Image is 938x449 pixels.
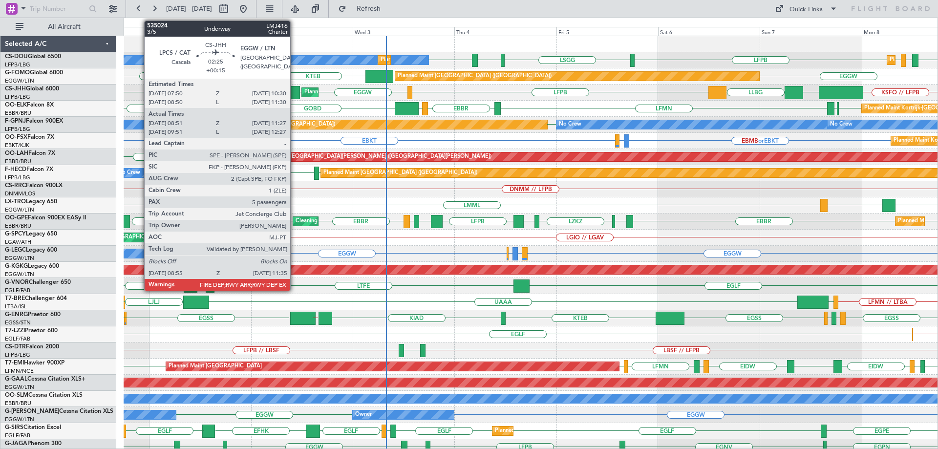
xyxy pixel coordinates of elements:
a: G-SIRSCitation Excel [5,425,61,430]
a: EGLF/FAB [5,287,30,294]
div: Planned Maint [GEOGRAPHIC_DATA] ([GEOGRAPHIC_DATA]) [323,166,477,180]
a: LFPB/LBG [5,174,30,181]
a: CS-DTRFalcon 2000 [5,344,59,350]
a: DNMM/LOS [5,190,35,197]
a: CS-RRCFalcon 900LX [5,183,63,189]
a: EBBR/BRU [5,222,31,230]
div: Planned Maint [GEOGRAPHIC_DATA] ([GEOGRAPHIC_DATA]) [398,69,552,84]
div: [DATE] [150,20,167,28]
span: F-GPNJ [5,118,26,124]
div: Planned Maint [GEOGRAPHIC_DATA] ([GEOGRAPHIC_DATA]) [495,424,649,438]
a: EBBR/BRU [5,400,31,407]
a: EGLF/FAB [5,432,30,439]
div: Cleaning [GEOGRAPHIC_DATA] ([PERSON_NAME] Intl) [84,230,221,245]
div: No Crew [118,166,140,180]
div: Planned Maint [GEOGRAPHIC_DATA] [169,359,262,374]
span: G-SPCY [5,231,26,237]
div: Cleaning [GEOGRAPHIC_DATA] ([GEOGRAPHIC_DATA] National) [296,214,459,229]
a: EGSS/STN [5,319,31,326]
a: G-SPCYLegacy 650 [5,231,57,237]
span: T7-LZZI [5,328,25,334]
a: G-KGKGLegacy 600 [5,263,59,269]
a: EGGW/LTN [5,384,34,391]
a: EBBR/BRU [5,109,31,117]
a: F-GPNJFalcon 900EX [5,118,63,124]
div: Planned Maint [PERSON_NAME]-[GEOGRAPHIC_DATA][PERSON_NAME] ([GEOGRAPHIC_DATA][PERSON_NAME]) [203,150,491,164]
span: Refresh [348,5,389,12]
a: F-HECDFalcon 7X [5,167,53,172]
a: OO-FSXFalcon 7X [5,134,54,140]
a: LFMN/NCE [5,367,34,375]
button: All Aircraft [11,19,106,35]
span: LX-TRO [5,199,26,205]
a: G-VNORChallenger 650 [5,279,71,285]
a: G-[PERSON_NAME]Cessna Citation XLS [5,408,113,414]
a: EGGW/LTN [5,255,34,262]
a: OO-ELKFalcon 8X [5,102,54,108]
span: F-HECD [5,167,26,172]
a: EBKT/KJK [5,142,29,149]
span: OO-GPE [5,215,28,221]
div: Sun 7 [760,27,861,36]
span: CS-JHH [5,86,26,92]
a: G-FOMOGlobal 6000 [5,70,63,76]
div: Quick Links [789,5,823,15]
a: EGGW/LTN [5,271,34,278]
div: Planned Maint [GEOGRAPHIC_DATA] ([GEOGRAPHIC_DATA]) [181,117,335,132]
span: CS-DOU [5,54,28,60]
a: CS-JHHGlobal 6000 [5,86,59,92]
div: Sat 6 [658,27,760,36]
button: Refresh [334,1,392,17]
span: OO-SLM [5,392,28,398]
div: Planned Maint [GEOGRAPHIC_DATA] ([GEOGRAPHIC_DATA]) [304,85,458,100]
span: T7-EMI [5,360,24,366]
a: EGGW/LTN [5,416,34,423]
div: Mon 1 [149,27,251,36]
a: LFPB/LBG [5,61,30,68]
span: G-GAAL [5,376,27,382]
div: No Crew [559,117,581,132]
a: T7-EMIHawker 900XP [5,360,64,366]
a: EGGW/LTN [5,206,34,214]
div: Wed 3 [353,27,454,36]
span: OO-ELK [5,102,27,108]
a: G-ENRGPraetor 600 [5,312,61,318]
a: G-JAGAPhenom 300 [5,441,62,447]
a: CS-DOUGlobal 6500 [5,54,61,60]
span: G-LEGC [5,247,26,253]
span: G-FOMO [5,70,30,76]
div: Owner [355,407,372,422]
button: Quick Links [770,1,842,17]
a: G-LEGCLegacy 600 [5,247,57,253]
div: Planned Maint [GEOGRAPHIC_DATA] ([GEOGRAPHIC_DATA]) [381,53,534,67]
a: T7-BREChallenger 604 [5,296,67,301]
a: LX-TROLegacy 650 [5,199,57,205]
a: T7-LZZIPraetor 600 [5,328,58,334]
a: OO-LAHFalcon 7X [5,150,55,156]
div: No Crew [830,117,853,132]
a: EGLF/FAB [5,335,30,342]
span: All Aircraft [25,23,103,30]
span: G-SIRS [5,425,23,430]
span: CS-RRC [5,183,26,189]
span: G-JAGA [5,441,27,447]
span: OO-FSX [5,134,27,140]
a: OO-GPEFalcon 900EX EASy II [5,215,86,221]
a: G-GAALCessna Citation XLS+ [5,376,85,382]
a: EBBR/BRU [5,158,31,165]
a: LFPB/LBG [5,126,30,133]
span: G-KGKG [5,263,28,269]
span: G-[PERSON_NAME] [5,408,59,414]
a: OO-SLMCessna Citation XLS [5,392,83,398]
span: [DATE] - [DATE] [166,4,212,13]
div: Thu 4 [454,27,556,36]
span: CS-DTR [5,344,26,350]
a: EGGW/LTN [5,77,34,85]
span: OO-LAH [5,150,28,156]
div: Fri 5 [556,27,658,36]
div: Tue 2 [251,27,353,36]
span: T7-BRE [5,296,25,301]
a: LTBA/ISL [5,303,27,310]
a: LFPB/LBG [5,93,30,101]
input: Trip Number [30,1,86,16]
